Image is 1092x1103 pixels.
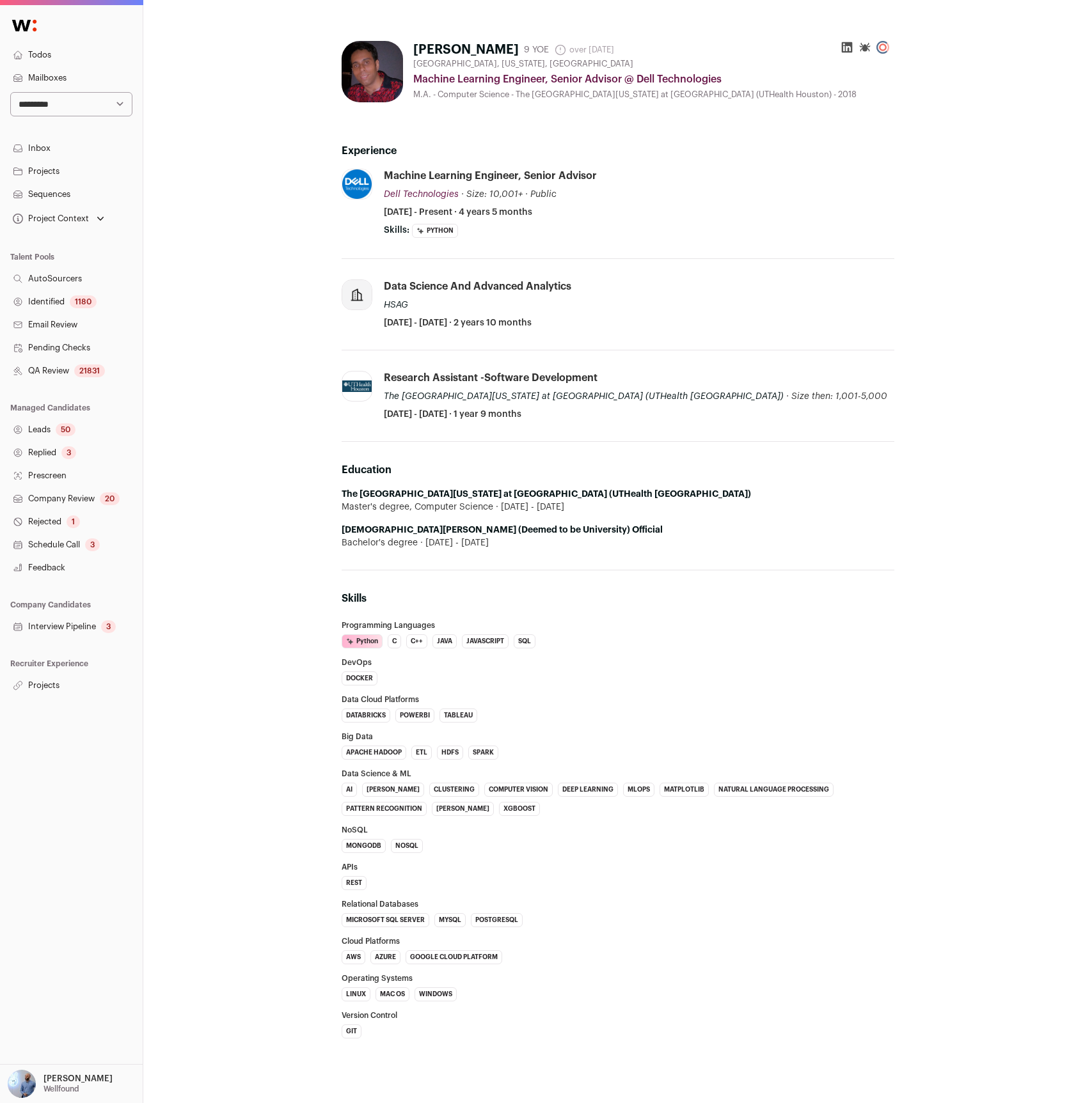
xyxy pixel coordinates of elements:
[44,1074,113,1084] p: [PERSON_NAME]
[413,90,894,100] div: M.A. - Computer Science - The [GEOGRAPHIC_DATA][US_STATE] at [GEOGRAPHIC_DATA] (UTHealth Houston)...
[412,224,458,238] li: Python
[101,620,116,633] div: 3
[370,950,400,964] li: Azure
[70,295,97,308] div: 1180
[342,591,894,606] h2: Skills
[376,987,409,1001] li: Mac OS
[384,224,409,237] span: Skills:
[5,1070,115,1098] button: Open dropdown
[342,987,370,1001] li: Linux
[714,783,834,797] li: Natural Language Processing
[67,515,80,528] div: 1
[413,59,633,69] span: [GEOGRAPHIC_DATA], [US_STATE], [GEOGRAPHIC_DATA]
[56,423,75,436] div: 50
[342,380,372,392] img: 23aadabf77535cdfaea99542c088e032fa576eb4ff89d939381e12df8cb513f4.jpg
[342,937,894,945] h3: Cloud Platforms
[342,622,894,629] h3: Programming Languages
[342,41,403,102] img: 0ae9248b1ea73ab84510f603fd72e9a8341d112b5d8a8e6fa28357abf90af0ac
[413,41,519,59] h1: [PERSON_NAME]
[461,190,523,199] span: · Size: 10,001+
[342,1024,361,1038] li: Git
[432,802,494,816] li: [PERSON_NAME]
[418,536,489,549] span: [DATE] - [DATE]
[384,190,459,199] span: Dell Technologies
[61,446,76,459] div: 3
[342,839,386,853] li: MongoDB
[525,188,528,201] span: ·
[471,913,523,927] li: PostgreSQL
[342,143,894,159] h2: Experience
[406,634,427,648] li: C++
[468,746,498,760] li: Spark
[342,746,406,760] li: Apache Hadoop
[85,538,100,551] div: 3
[384,206,532,219] span: [DATE] - Present · 4 years 5 months
[432,634,457,648] li: Java
[100,492,120,505] div: 20
[499,802,540,816] li: XGBoost
[342,536,894,549] div: Bachelor's degree
[10,214,89,224] div: Project Context
[342,974,894,982] h3: Operating Systems
[558,783,618,797] li: Deep Learning
[362,783,424,797] li: [PERSON_NAME]
[342,1012,894,1019] h3: Version Control
[462,634,509,648] li: JavaScript
[342,490,751,499] strong: The [GEOGRAPHIC_DATA][US_STATE] at [GEOGRAPHIC_DATA] (UTHealth [GEOGRAPHIC_DATA])
[413,72,894,87] div: Machine Learning Engineer, Senior Advisor @ Dell Technologies
[342,634,383,648] li: Python
[384,279,571,293] div: Data Science and Advanced Analytics
[384,301,408,309] span: HSAG
[8,1070,36,1098] img: 97332-medium_jpg
[384,371,597,385] div: Research Assistant -Software Development
[342,863,894,871] h3: APIs
[342,783,357,797] li: AI
[342,733,894,740] h3: Big Data
[384,317,532,329] span: [DATE] - [DATE] · 2 years 10 months
[342,659,894,666] h3: DevOps
[342,770,894,778] h3: Data Science & ML
[342,501,894,513] div: Master's degree, Computer Science
[415,987,457,1001] li: Windows
[391,839,423,853] li: NoSQL
[786,392,887,401] span: · Size then: 1,001-5,000
[10,210,107,228] button: Open dropdown
[342,526,663,535] strong: [DEMOGRAPHIC_DATA][PERSON_NAME] (Deemed to be University) Official
[660,783,709,797] li: Matplotlib
[342,169,372,199] img: be7c5e40a3685bdd55d464bde7b4767acc870c232bc0064b510bff70570668cc.jpg
[429,783,479,797] li: Clustering
[554,43,614,56] span: over [DATE]
[342,876,367,890] li: REST
[342,802,427,816] li: Pattern Recognition
[342,900,894,908] h3: Relational Databases
[44,1084,79,1094] p: Wellfound
[342,671,377,685] li: Docker
[342,950,365,964] li: AWS
[342,280,372,309] img: company-logo-placeholder-414d4e2ec0e2ddebbe968bf319fdfe5acfe0c9b87f798d344e800bc9a89632a0.png
[342,462,894,478] h2: Education
[74,364,105,377] div: 21831
[406,950,502,964] li: Google Cloud Platform
[384,408,521,421] span: [DATE] - [DATE] · 1 year 9 months
[384,169,597,183] div: Machine Learning Engineer, Senior Advisor
[5,13,44,38] img: Wellfound
[388,634,401,648] li: C
[623,783,654,797] li: MLOps
[411,746,432,760] li: ETL
[342,826,894,834] h3: NoSQL
[342,913,429,927] li: Microsoft SQL Server
[493,501,564,513] span: [DATE] - [DATE]
[484,783,553,797] li: Computer Vision
[439,708,477,723] li: Tableau
[342,708,390,723] li: Databricks
[524,43,549,56] div: 9 YOE
[530,190,557,199] span: Public
[342,696,894,703] h3: Data Cloud Platforms
[395,708,434,723] li: PowerBI
[384,392,784,401] span: The [GEOGRAPHIC_DATA][US_STATE] at [GEOGRAPHIC_DATA] (UTHealth [GEOGRAPHIC_DATA])
[514,634,535,648] li: SQL
[437,746,463,760] li: HDFS
[434,913,466,927] li: MySQL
